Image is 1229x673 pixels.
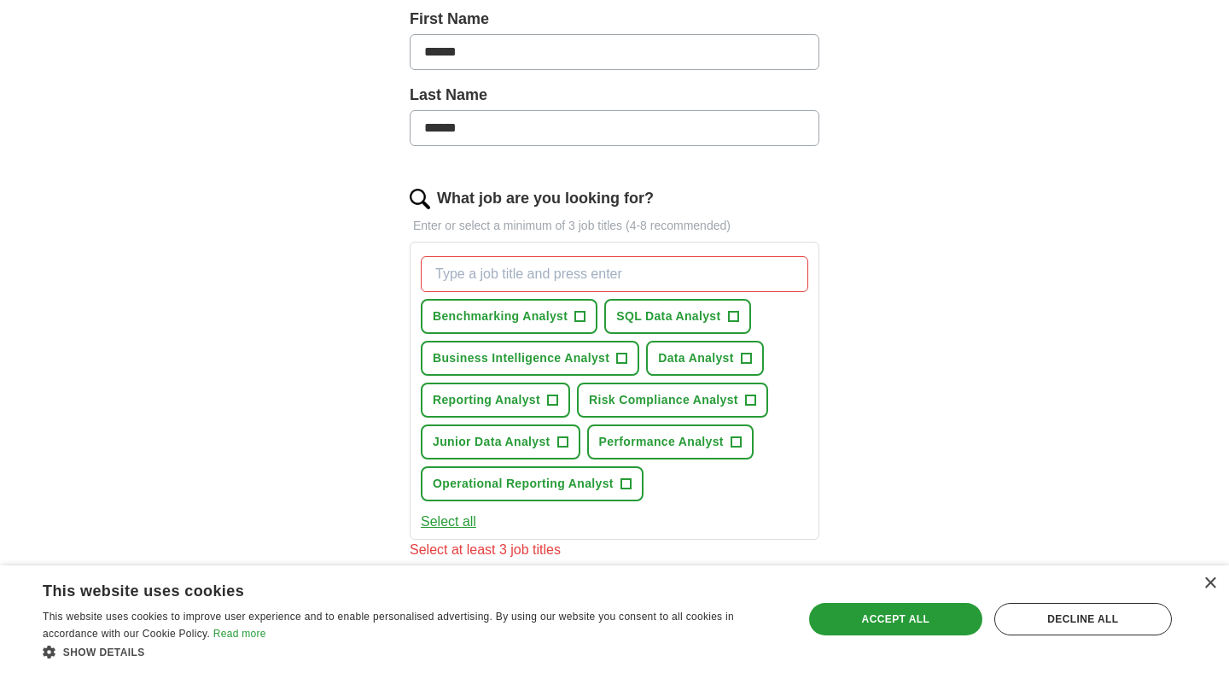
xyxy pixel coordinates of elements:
[410,217,819,235] p: Enter or select a minimum of 3 job titles (4-8 recommended)
[433,349,609,367] span: Business Intelligence Analyst
[410,8,819,31] label: First Name
[994,603,1172,635] div: Decline all
[433,391,540,409] span: Reporting Analyst
[421,299,597,334] button: Benchmarking Analyst
[43,643,781,660] div: Show details
[433,433,550,451] span: Junior Data Analyst
[410,84,819,107] label: Last Name
[410,540,819,560] div: Select at least 3 job titles
[809,603,982,635] div: Accept all
[410,189,430,209] img: search.png
[587,424,754,459] button: Performance Analyst
[421,341,639,376] button: Business Intelligence Analyst
[646,341,764,376] button: Data Analyst
[63,647,145,658] span: Show details
[599,433,724,451] span: Performance Analyst
[616,307,720,325] span: SQL Data Analyst
[604,299,750,334] button: SQL Data Analyst
[421,466,644,501] button: Operational Reporting Analyst
[43,611,734,640] span: This website uses cookies to improve user experience and to enable personalised advertising. By u...
[421,512,476,532] button: Select all
[433,475,614,493] span: Operational Reporting Analyst
[421,383,570,418] button: Reporting Analyst
[421,424,580,459] button: Junior Data Analyst
[437,187,654,210] label: What job are you looking for?
[589,391,738,409] span: Risk Compliance Analyst
[658,349,734,367] span: Data Analyst
[1203,577,1216,590] div: Close
[213,628,266,640] a: Read more, opens a new window
[577,383,768,418] button: Risk Compliance Analyst
[433,307,568,325] span: Benchmarking Analyst
[421,256,808,292] input: Type a job title and press enter
[43,576,738,601] div: This website uses cookies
